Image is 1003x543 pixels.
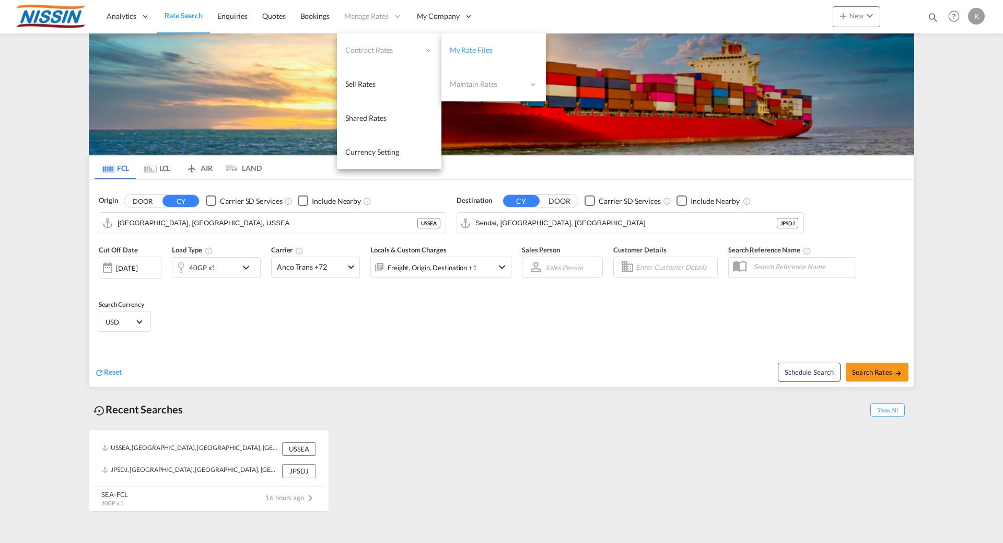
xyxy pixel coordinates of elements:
span: 40GP x 1 [101,500,123,506]
div: Carrier SD Services [599,196,661,206]
span: My Company [417,11,460,21]
button: Note: By default Schedule search will only considerorigin ports, destination ports and cut off da... [778,363,841,382]
a: Shared Rates [337,101,441,135]
md-tab-item: LCL [136,156,178,179]
span: Sales Person [522,246,560,254]
div: Maintain Rates [441,67,546,101]
md-icon: icon-chevron-down [496,261,508,273]
div: [DATE] [116,263,137,273]
span: Analytics [107,11,136,21]
span: My Rate Files [450,45,493,54]
span: Shared Rates [345,113,387,122]
span: Help [945,7,963,25]
md-input-container: Sendai, Miyagi, JPSDJ [457,213,803,234]
span: Contract Rates [345,45,419,55]
md-checkbox: Checkbox No Ink [585,195,661,206]
span: Maintain Rates [450,79,524,89]
md-tab-item: FCL [95,156,136,179]
md-icon: icon-chevron-right [304,492,317,504]
a: Sell Rates [337,67,441,101]
div: K [968,8,985,25]
span: Quotes [262,11,285,20]
img: 485da9108dca11f0a63a77e390b9b49c.jpg [16,5,86,28]
md-icon: icon-airplane [185,162,198,170]
span: Locals & Custom Charges [370,246,447,254]
div: JPSDJ [282,464,316,478]
button: icon-plus 400-fgNewicon-chevron-down [833,6,880,27]
md-checkbox: Checkbox No Ink [298,195,361,206]
md-icon: The selected Trucker/Carrierwill be displayed in the rate results If the rates are from another f... [295,247,304,255]
md-icon: icon-backup-restore [93,405,106,417]
div: icon-refreshReset [95,367,122,378]
md-icon: icon-refresh [95,368,104,377]
md-icon: Unchecked: Search for CY (Container Yard) services for all selected carriers.Checked : Search for... [284,197,293,205]
div: Include Nearby [691,196,740,206]
div: Help [945,7,968,26]
div: Include Nearby [312,196,361,206]
div: Recent Searches [89,398,187,421]
div: SEA-FCL [101,490,128,499]
button: DOOR [541,195,578,207]
md-icon: Unchecked: Search for CY (Container Yard) services for all selected carriers.Checked : Search for... [663,197,671,205]
span: Cut Off Date [99,246,138,254]
span: Search Reference Name [728,246,811,254]
span: Enquiries [217,11,248,20]
a: My Rate Files [441,33,546,67]
div: Carrier SD Services [220,196,282,206]
md-icon: Your search will be saved by the below given name [803,247,811,255]
md-select: Sales Person [544,260,584,275]
span: 16 hours ago [265,493,317,502]
div: [DATE] [99,257,161,279]
span: Anco Trans +72 [277,262,345,272]
md-checkbox: Checkbox No Ink [206,195,282,206]
md-icon: Unchecked: Ignores neighbouring ports when fetching rates.Checked : Includes neighbouring ports w... [743,197,751,205]
span: Destination [457,195,492,206]
div: Freight Origin Destination Factory Stuffingicon-chevron-down [370,257,511,278]
div: 40GP x1 [189,260,216,275]
div: 40GP x1icon-chevron-down [172,257,261,278]
span: Bookings [300,11,330,20]
div: Freight Origin Destination Factory Stuffing [388,260,477,275]
div: Contract Rates [337,33,441,67]
md-pagination-wrapper: Use the left and right arrow keys to navigate between tabs [95,156,262,179]
div: JPSDJ [777,218,798,228]
md-icon: icon-magnify [927,11,939,23]
div: Origin DOOR CY Checkbox No InkUnchecked: Search for CY (Container Yard) services for all selected... [89,180,914,387]
input: Search by Port [475,215,777,231]
input: Search by Port [118,215,417,231]
span: USD [106,317,135,327]
md-input-container: Seattle, WA, USSEA [99,213,446,234]
md-icon: Unchecked: Ignores neighbouring ports when fetching rates.Checked : Includes neighbouring ports w... [363,197,371,205]
div: JPSDJ, Sendai, Miyagi, Japan, Greater China & Far East Asia, Asia Pacific [102,464,279,478]
div: USSEA [417,218,440,228]
a: Currency Setting [337,135,441,169]
div: icon-magnify [927,11,939,27]
md-icon: icon-information-outline [205,247,213,255]
div: USSEA [282,442,316,456]
md-tab-item: LAND [220,156,262,179]
md-icon: icon-chevron-down [864,9,876,22]
span: Origin [99,195,118,206]
recent-search-card: USSEA, [GEOGRAPHIC_DATA], [GEOGRAPHIC_DATA], [GEOGRAPHIC_DATA], [GEOGRAPHIC_DATA], [GEOGRAPHIC_DA... [89,429,329,512]
span: Search Rates [852,368,902,376]
span: Customer Details [613,246,666,254]
span: Manage Rates [344,11,389,21]
md-icon: icon-arrow-right [895,369,902,377]
span: New [837,11,876,20]
md-icon: icon-chevron-down [240,261,258,274]
span: Rate Search [165,11,203,20]
span: Load Type [172,246,213,254]
button: Search Ratesicon-arrow-right [846,363,908,382]
md-select: Select Currency: $ USDUnited States Dollar [104,314,145,329]
span: Search Currency [99,301,144,308]
span: Sell Rates [345,79,376,88]
span: Carrier [271,246,304,254]
button: DOOR [124,195,161,207]
img: LCL+%26+FCL+BACKGROUND.png [89,33,914,155]
input: Search Reference Name [748,259,856,274]
md-icon: icon-plus 400-fg [837,9,849,22]
span: Currency Setting [345,147,399,156]
md-tab-item: AIR [178,156,220,179]
span: Reset [104,367,122,376]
